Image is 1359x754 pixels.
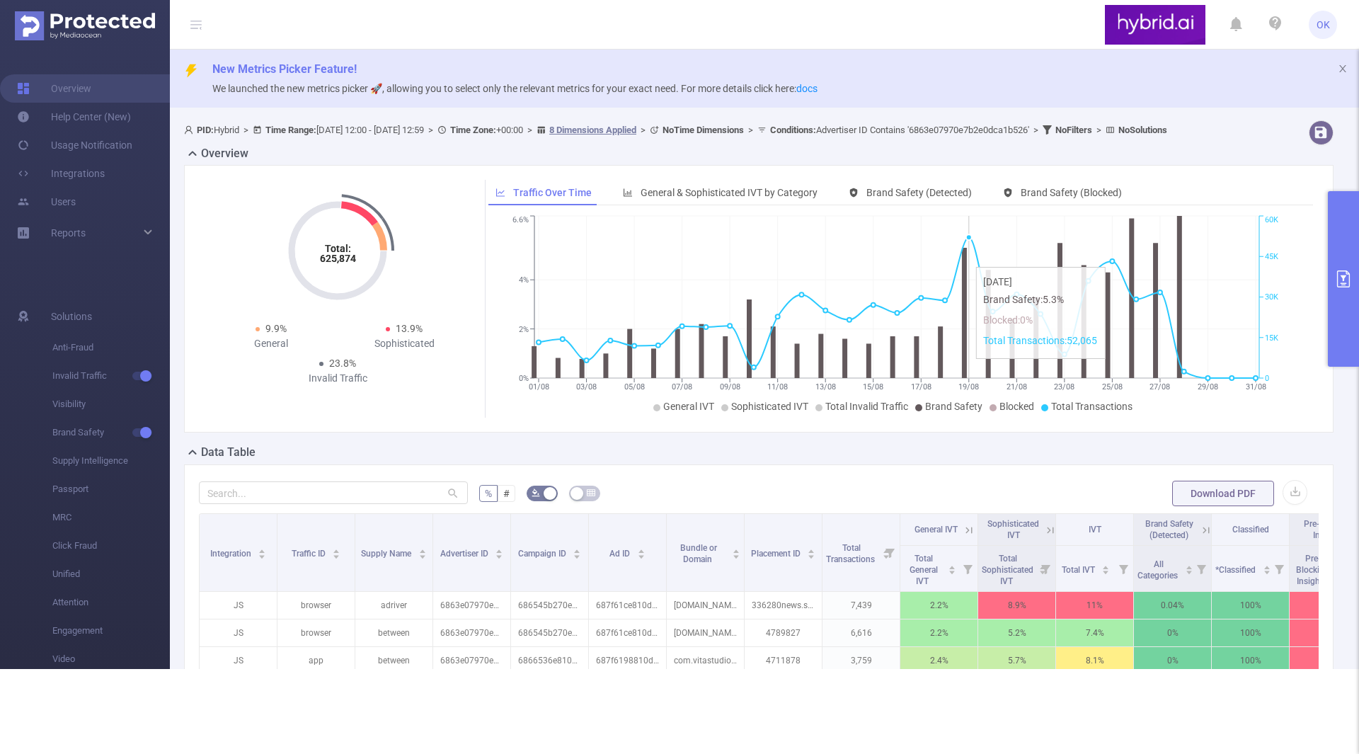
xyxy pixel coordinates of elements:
[999,401,1034,412] span: Blocked
[866,187,972,198] span: Brand Safety (Detected)
[239,125,253,135] span: >
[292,549,328,559] span: Traffic ID
[1056,647,1133,674] p: 8.1%
[576,382,597,392] tspan: 03/08
[503,488,510,499] span: #
[948,564,956,568] i: icon: caret-up
[880,514,900,591] i: Filter menu
[440,549,491,559] span: Advertiser ID
[329,358,356,369] span: 23.8%
[667,647,744,674] p: com.vitastudio.mahjong
[17,131,132,159] a: Usage Notification
[511,619,588,646] p: 686545b270e7b2c4148fe754
[485,488,492,499] span: %
[1101,382,1122,392] tspan: 25/08
[822,647,900,674] p: 3,759
[982,554,1033,586] span: Total Sophisticated IVT
[1265,333,1278,343] tspan: 15K
[587,489,595,497] i: icon: table
[744,125,757,135] span: >
[978,647,1055,674] p: 5.7%
[17,159,105,188] a: Integrations
[212,83,818,94] span: We launched the new metrics picker 🚀, allowing you to select only the relevant metrics for your e...
[978,619,1055,646] p: 5.2%
[518,549,568,559] span: Campaign ID
[1055,125,1092,135] b: No Filters
[1051,401,1132,412] span: Total Transactions
[200,592,277,619] p: JS
[1232,525,1269,535] span: Classified
[1172,481,1274,506] button: Download PDF
[770,125,816,135] b: Conditions :
[549,125,636,135] u: 8 Dimensions Applied
[745,619,822,646] p: 4789827
[1102,569,1110,573] i: icon: caret-down
[396,323,423,334] span: 13.9%
[948,564,956,572] div: Sort
[1265,374,1269,383] tspan: 0
[822,592,900,619] p: 7,439
[573,547,581,556] div: Sort
[910,554,938,586] span: Total General IVT
[978,592,1055,619] p: 8.9%
[265,323,287,334] span: 9.9%
[205,336,338,351] div: General
[1296,554,1329,586] span: Pre-Blocking Insights
[958,382,979,392] tspan: 19/08
[523,125,537,135] span: >
[52,447,170,475] span: Supply Intelligence
[623,188,633,198] i: icon: bar-chart
[637,553,645,557] i: icon: caret-down
[641,187,818,198] span: General & Sophisticated IVT by Category
[1036,546,1055,591] i: Filter menu
[1215,565,1258,575] span: *Classified
[663,401,714,412] span: General IVT
[825,401,908,412] span: Total Invalid Traffic
[958,546,977,591] i: Filter menu
[424,125,437,135] span: >
[258,553,266,557] i: icon: caret-down
[201,444,256,461] h2: Data Table
[418,547,426,552] i: icon: caret-up
[636,125,650,135] span: >
[1338,61,1348,76] button: icon: close
[51,302,92,331] span: Solutions
[808,547,815,552] i: icon: caret-up
[1149,382,1170,392] tspan: 27/08
[1245,382,1266,392] tspan: 31/08
[17,188,76,216] a: Users
[637,547,645,552] i: icon: caret-up
[1054,382,1074,392] tspan: 23/08
[900,619,977,646] p: 2.2%
[589,619,666,646] p: 687f61ce810d981d3c42e07f
[519,275,529,285] tspan: 4%
[277,619,355,646] p: browser
[1185,564,1193,568] i: icon: caret-up
[731,401,808,412] span: Sophisticated IVT
[197,125,214,135] b: PID:
[948,569,956,573] i: icon: caret-down
[1006,382,1026,392] tspan: 21/08
[900,592,977,619] p: 2.2%
[667,619,744,646] p: [DOMAIN_NAME]
[1102,564,1110,568] i: icon: caret-up
[1338,64,1348,74] i: icon: close
[512,216,529,225] tspan: 6.6%
[1134,619,1211,646] p: 0%
[338,336,471,351] div: Sophisticated
[277,592,355,619] p: browser
[987,519,1039,540] span: Sophisticated IVT
[495,547,503,552] i: icon: caret-up
[1263,564,1271,572] div: Sort
[532,489,540,497] i: icon: bg-colors
[1118,125,1167,135] b: No Solutions
[624,382,644,392] tspan: 05/08
[1134,592,1211,619] p: 0.04%
[333,553,340,557] i: icon: caret-down
[1191,546,1211,591] i: Filter menu
[519,325,529,334] tspan: 2%
[184,64,198,78] i: icon: thunderbolt
[52,560,170,588] span: Unified
[1197,382,1217,392] tspan: 29/08
[15,11,155,40] img: Protected Media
